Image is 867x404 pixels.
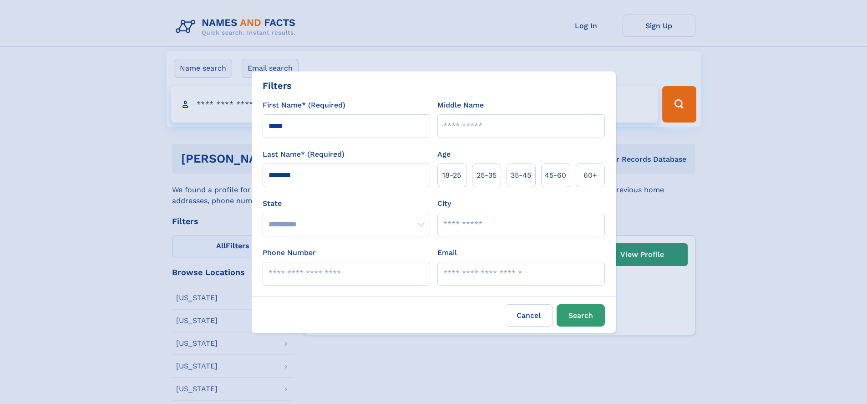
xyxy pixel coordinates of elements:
label: Phone Number [263,247,316,258]
label: Middle Name [437,100,484,111]
span: 60+ [583,170,597,181]
span: 25‑35 [477,170,497,181]
span: 45‑60 [545,170,566,181]
label: State [263,198,430,209]
label: Age [437,149,451,160]
label: Email [437,247,457,258]
button: Search [557,304,605,327]
label: Last Name* (Required) [263,149,345,160]
label: City [437,198,451,209]
span: 35‑45 [511,170,531,181]
label: First Name* (Required) [263,100,345,111]
div: Filters [263,79,292,92]
span: 18‑25 [442,170,461,181]
label: Cancel [505,304,553,327]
